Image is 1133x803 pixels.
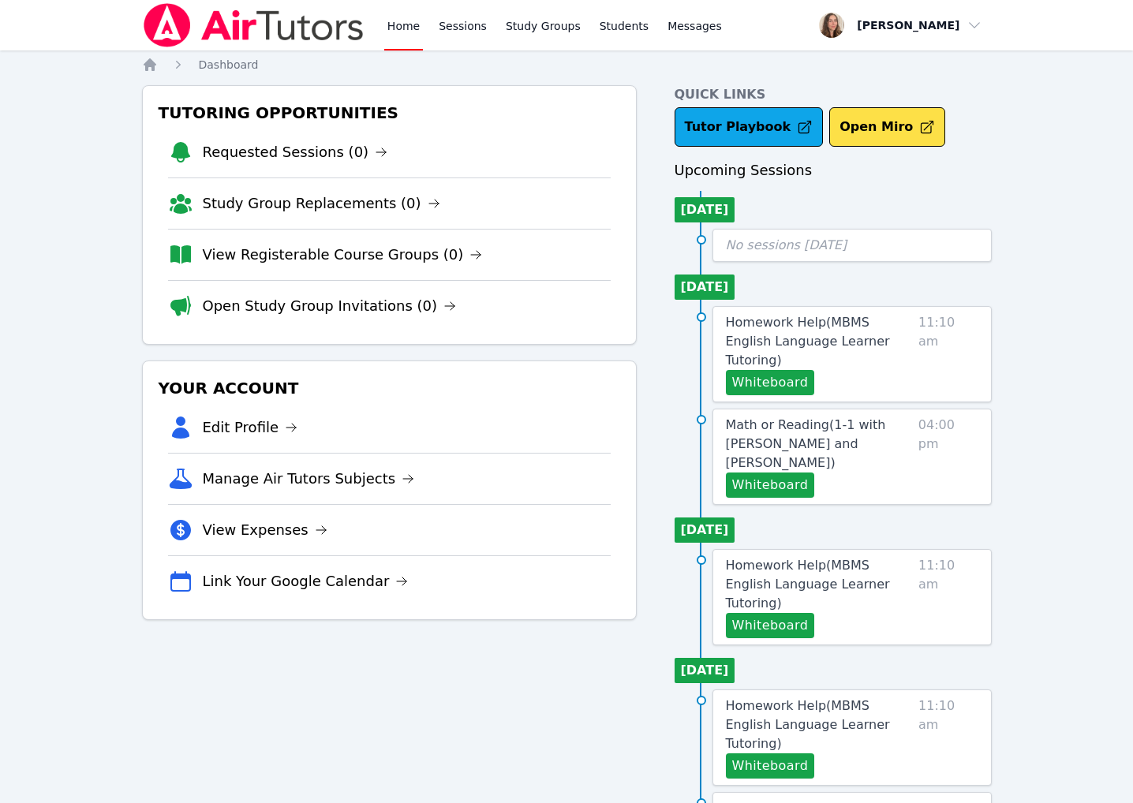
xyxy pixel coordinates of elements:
span: 11:10 am [918,313,978,395]
button: Whiteboard [726,753,815,779]
a: Math or Reading(1-1 with [PERSON_NAME] and [PERSON_NAME]) [726,416,912,472]
button: Whiteboard [726,370,815,395]
h4: Quick Links [675,85,992,104]
a: Dashboard [199,57,259,73]
span: No sessions [DATE] [726,237,847,252]
a: Manage Air Tutors Subjects [203,468,415,490]
span: Homework Help ( MBMS English Language Learner Tutoring ) [726,558,890,611]
h3: Your Account [155,374,623,402]
h3: Upcoming Sessions [675,159,992,181]
li: [DATE] [675,658,735,683]
a: Study Group Replacements (0) [203,192,440,215]
button: Whiteboard [726,613,815,638]
span: 11:10 am [918,556,978,638]
nav: Breadcrumb [142,57,992,73]
a: View Registerable Course Groups (0) [203,244,483,266]
button: Whiteboard [726,472,815,498]
span: 11:10 am [918,697,978,779]
a: Open Study Group Invitations (0) [203,295,457,317]
li: [DATE] [675,275,735,300]
h3: Tutoring Opportunities [155,99,623,127]
a: Homework Help(MBMS English Language Learner Tutoring) [726,556,913,613]
a: Tutor Playbook [675,107,824,147]
span: Messages [667,18,722,34]
span: Math or Reading ( 1-1 with [PERSON_NAME] and [PERSON_NAME] ) [726,417,886,470]
a: Homework Help(MBMS English Language Learner Tutoring) [726,313,913,370]
a: Requested Sessions (0) [203,141,388,163]
span: Dashboard [199,58,259,71]
a: View Expenses [203,519,327,541]
li: [DATE] [675,517,735,543]
span: Homework Help ( MBMS English Language Learner Tutoring ) [726,698,890,751]
img: Air Tutors [142,3,365,47]
a: Edit Profile [203,416,298,439]
span: Homework Help ( MBMS English Language Learner Tutoring ) [726,315,890,368]
button: Open Miro [829,107,945,147]
span: 04:00 pm [918,416,978,498]
a: Homework Help(MBMS English Language Learner Tutoring) [726,697,913,753]
li: [DATE] [675,197,735,222]
a: Link Your Google Calendar [203,570,409,592]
